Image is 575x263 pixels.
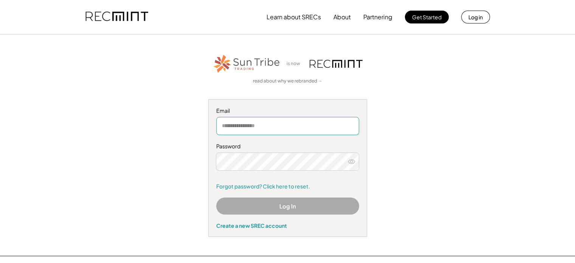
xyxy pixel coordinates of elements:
[310,60,363,68] img: recmint-logotype%403x.png
[285,61,306,67] div: is now
[216,107,359,115] div: Email
[216,143,359,150] div: Password
[85,4,148,30] img: recmint-logotype%403x.png
[253,78,322,84] a: read about why we rebranded →
[216,198,359,215] button: Log In
[216,222,359,229] div: Create a new SREC account
[267,9,321,25] button: Learn about SRECs
[363,9,392,25] button: Partnering
[333,9,351,25] button: About
[405,11,449,23] button: Get Started
[216,183,359,190] a: Forgot password? Click here to reset.
[213,53,281,74] img: STT_Horizontal_Logo%2B-%2BColor.png
[461,11,490,23] button: Log in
